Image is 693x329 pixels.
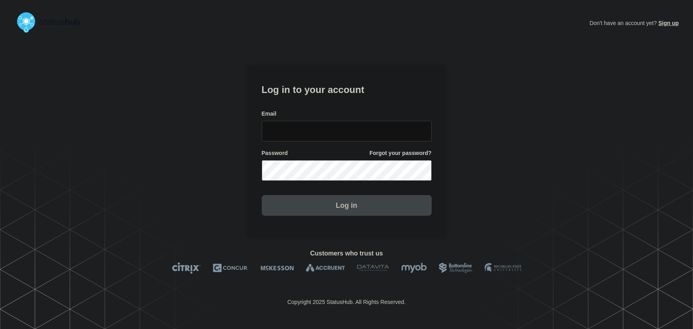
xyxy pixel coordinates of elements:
a: Sign up [657,20,679,26]
p: Don't have an account yet? [589,14,679,33]
input: email input [262,121,432,141]
a: Forgot your password? [369,149,431,157]
h1: Log in to your account [262,81,432,96]
img: DataVita logo [357,262,389,274]
img: Accruent logo [306,262,345,274]
img: MSU logo [485,262,521,274]
img: myob logo [401,262,427,274]
img: Citrix logo [172,262,201,274]
img: Concur logo [213,262,249,274]
span: Password [262,149,288,157]
img: McKesson logo [261,262,294,274]
button: Log in [262,195,432,216]
img: StatusHub logo [14,10,90,35]
input: password input [262,160,432,181]
img: Bottomline logo [439,262,473,274]
h2: Customers who trust us [14,250,679,257]
span: Email [262,110,276,118]
p: Copyright 2025 StatusHub. All Rights Reserved. [287,299,405,305]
